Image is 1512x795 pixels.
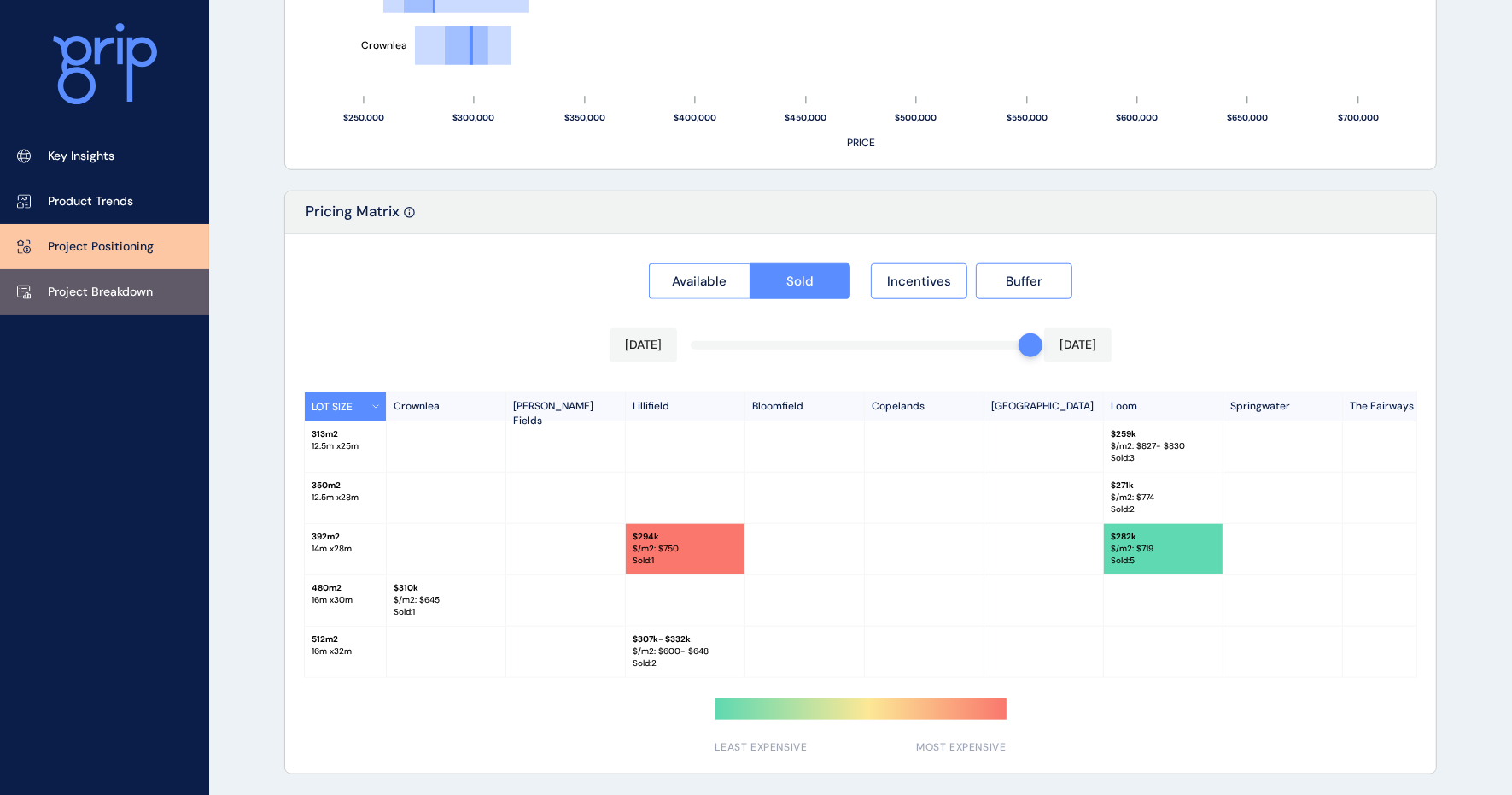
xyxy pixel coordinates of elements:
[1111,492,1216,503] p: $/m2: $ 774
[1227,112,1268,123] text: $650,000
[1111,452,1216,464] p: Sold : 3
[312,531,379,543] p: 392 m2
[887,273,951,290] span: Incentives
[633,645,738,657] p: $/m2: $ 600 - $648
[715,740,808,755] span: LEAST EXPENSIVE
[1338,112,1379,123] text: $700,000
[786,273,814,290] span: Sold
[312,492,379,503] p: 12.5 m x 28 m
[633,633,738,645] p: $ 307k - $332k
[48,238,154,256] p: Project Positioning
[750,263,851,299] button: Sold
[649,263,750,299] button: Available
[785,112,827,123] text: $450,000
[1006,273,1042,290] span: Buffer
[633,555,738,567] p: Sold : 1
[394,606,499,618] p: Sold : 1
[745,392,865,421] p: Bloomfield
[674,112,716,123] text: $400,000
[1111,503,1216,515] p: Sold : 2
[1111,531,1216,543] p: $ 282k
[312,543,379,555] p: 14 m x 28 m
[312,582,379,594] p: 480 m2
[506,392,626,421] p: [PERSON_NAME] Fields
[453,112,495,123] text: $300,000
[633,531,738,543] p: $ 294k
[312,440,379,452] p: 12.5 m x 25 m
[343,112,384,123] text: $250,000
[633,657,738,669] p: Sold : 2
[387,392,506,421] p: Crownlea
[1343,392,1462,421] p: The Fairways Estate
[1111,428,1216,440] p: $ 259k
[626,392,745,421] p: Lillifield
[865,392,984,421] p: Copelands
[871,263,967,299] button: Incentives
[1007,112,1048,123] text: $550,000
[48,148,114,165] p: Key Insights
[1060,337,1096,354] p: [DATE]
[672,273,727,290] span: Available
[916,740,1006,755] span: MOST EXPENSIVE
[1111,543,1216,555] p: $/m2: $ 719
[48,284,153,301] p: Project Breakdown
[847,136,875,150] text: PRICE
[1117,112,1159,123] text: $600,000
[976,263,1072,299] button: Buffer
[312,645,379,657] p: 16 m x 32 m
[312,480,379,492] p: 350 m2
[984,392,1104,421] p: [GEOGRAPHIC_DATA]
[394,594,499,606] p: $/m2: $ 645
[394,582,499,594] p: $ 310k
[312,633,379,645] p: 512 m2
[1111,440,1216,452] p: $/m2: $ 827 - $830
[1223,392,1343,421] p: Springwater
[1111,480,1216,492] p: $ 271k
[1104,392,1223,421] p: Loom
[312,428,379,440] p: 313 m2
[633,543,738,555] p: $/m2: $ 750
[1111,555,1216,567] p: Sold : 5
[306,202,400,233] p: Pricing Matrix
[361,39,407,53] text: Crownlea
[564,112,605,123] text: $350,000
[312,594,379,606] p: 16 m x 30 m
[48,193,133,210] p: Product Trends
[896,112,937,123] text: $500,000
[625,337,662,354] p: [DATE]
[305,392,387,421] button: LOT SIZE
